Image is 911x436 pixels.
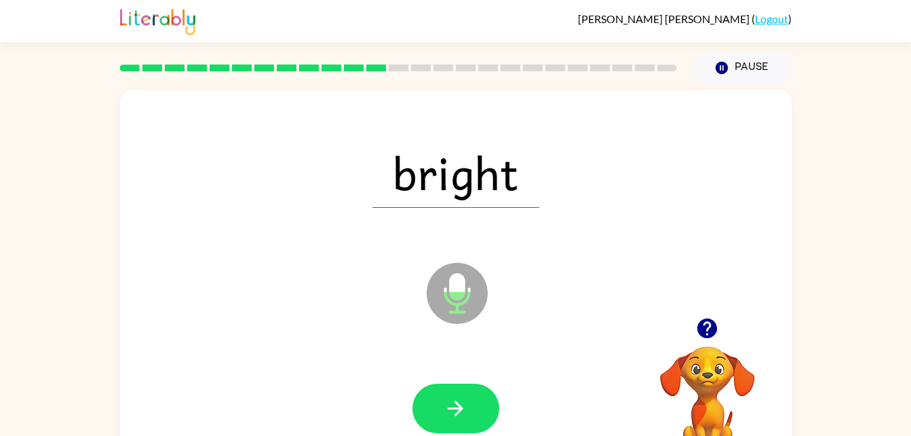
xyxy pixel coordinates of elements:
[578,12,752,25] span: [PERSON_NAME] [PERSON_NAME]
[372,137,539,208] span: bright
[693,52,792,84] button: Pause
[755,12,788,25] a: Logout
[578,12,792,25] div: ( )
[120,5,195,35] img: Literably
